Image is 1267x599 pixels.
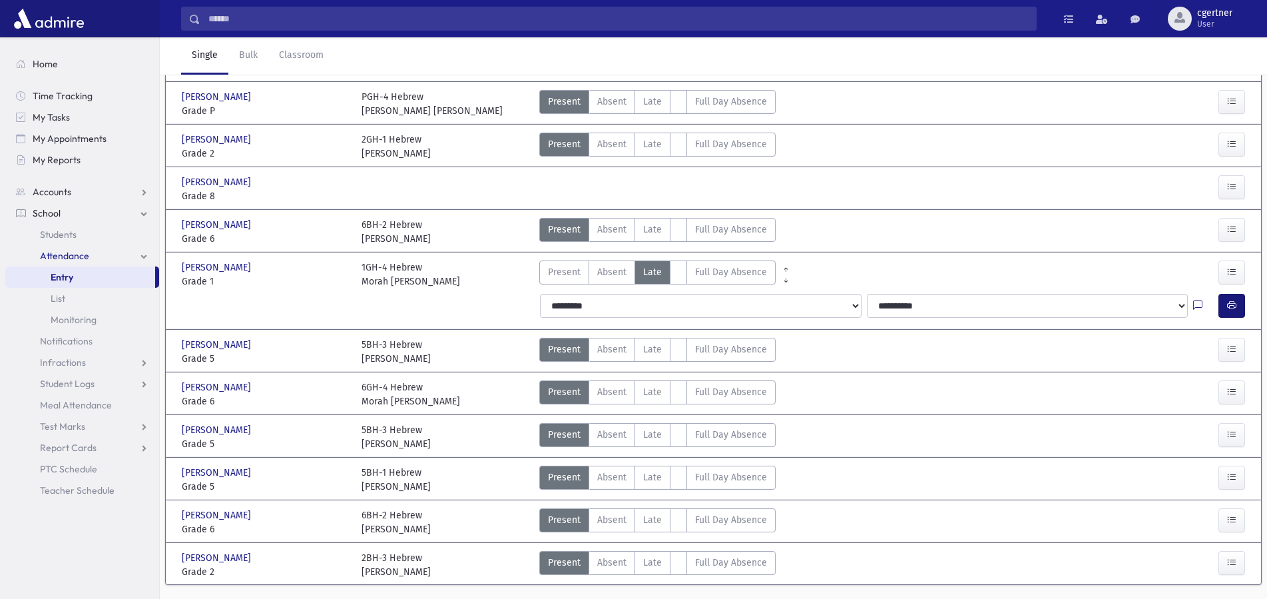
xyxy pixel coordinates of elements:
span: Report Cards [40,442,97,454]
span: Attendance [40,250,89,262]
div: AttTypes [539,551,776,579]
span: Present [548,342,581,356]
span: My Tasks [33,111,70,123]
span: Late [643,265,662,279]
a: Attendance [5,245,159,267]
span: Late [643,513,662,527]
span: [PERSON_NAME] [182,90,254,104]
span: Late [643,556,662,570]
span: Full Day Absence [695,428,767,442]
div: 5BH-3 Hebrew [PERSON_NAME] [362,338,431,366]
a: Classroom [268,37,334,75]
span: Grade 6 [182,232,348,246]
div: AttTypes [539,466,776,494]
div: AttTypes [539,423,776,451]
span: Absent [597,513,627,527]
span: Grade 5 [182,480,348,494]
a: Home [5,53,159,75]
span: Grade 5 [182,437,348,451]
span: Late [643,385,662,399]
div: AttTypes [539,133,776,161]
span: Full Day Absence [695,556,767,570]
span: Accounts [33,186,71,198]
span: My Reports [33,154,81,166]
a: Meal Attendance [5,394,159,416]
span: Absent [597,265,627,279]
span: Full Day Absence [695,513,767,527]
span: Present [548,385,581,399]
a: My Appointments [5,128,159,149]
div: AttTypes [539,338,776,366]
span: Present [548,513,581,527]
span: Grade P [182,104,348,118]
a: List [5,288,159,309]
span: Full Day Absence [695,95,767,109]
a: Single [181,37,228,75]
div: AttTypes [539,261,776,289]
span: Absent [597,342,627,356]
span: Meal Attendance [40,399,112,411]
div: 2BH-3 Hebrew [PERSON_NAME] [362,551,431,579]
input: Search [200,7,1036,31]
span: Present [548,556,581,570]
span: Late [643,95,662,109]
span: Test Marks [40,420,85,432]
span: Student Logs [40,378,95,390]
a: Time Tracking [5,85,159,107]
div: 2GH-1 Hebrew [PERSON_NAME] [362,133,431,161]
div: 6GH-4 Hebrew Morah [PERSON_NAME] [362,380,460,408]
span: Present [548,265,581,279]
div: AttTypes [539,218,776,246]
span: Absent [597,385,627,399]
span: Absent [597,223,627,237]
span: Grade 6 [182,522,348,536]
span: PTC Schedule [40,463,97,475]
a: Notifications [5,330,159,352]
a: Accounts [5,181,159,203]
span: [PERSON_NAME] [182,133,254,147]
a: Bulk [228,37,268,75]
span: Infractions [40,356,86,368]
div: AttTypes [539,508,776,536]
span: Full Day Absence [695,223,767,237]
span: Full Day Absence [695,137,767,151]
span: Monitoring [51,314,97,326]
span: Present [548,137,581,151]
span: Late [643,428,662,442]
span: Grade 2 [182,565,348,579]
a: Report Cards [5,437,159,458]
a: My Reports [5,149,159,171]
span: Absent [597,428,627,442]
span: Full Day Absence [695,265,767,279]
span: Late [643,223,662,237]
span: [PERSON_NAME] [182,508,254,522]
div: 5BH-3 Hebrew [PERSON_NAME] [362,423,431,451]
span: Grade 8 [182,189,348,203]
span: Full Day Absence [695,385,767,399]
span: Late [643,137,662,151]
a: Entry [5,267,155,288]
span: List [51,293,65,304]
div: 1GH-4 Hebrew Morah [PERSON_NAME] [362,261,460,289]
span: Grade 1 [182,275,348,289]
span: Grade 2 [182,147,348,161]
div: 6BH-2 Hebrew [PERSON_NAME] [362,508,431,536]
span: Absent [597,137,627,151]
span: Late [643,470,662,484]
a: School [5,203,159,224]
img: AdmirePro [11,5,87,32]
span: Time Tracking [33,90,93,102]
div: 6BH-2 Hebrew [PERSON_NAME] [362,218,431,246]
span: Absent [597,470,627,484]
div: AttTypes [539,90,776,118]
span: [PERSON_NAME] [182,338,254,352]
span: School [33,207,61,219]
a: Student Logs [5,373,159,394]
a: Infractions [5,352,159,373]
a: Teacher Schedule [5,480,159,501]
span: Grade 5 [182,352,348,366]
span: [PERSON_NAME] [182,175,254,189]
span: Full Day Absence [695,342,767,356]
div: AttTypes [539,380,776,408]
span: [PERSON_NAME] [182,466,254,480]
